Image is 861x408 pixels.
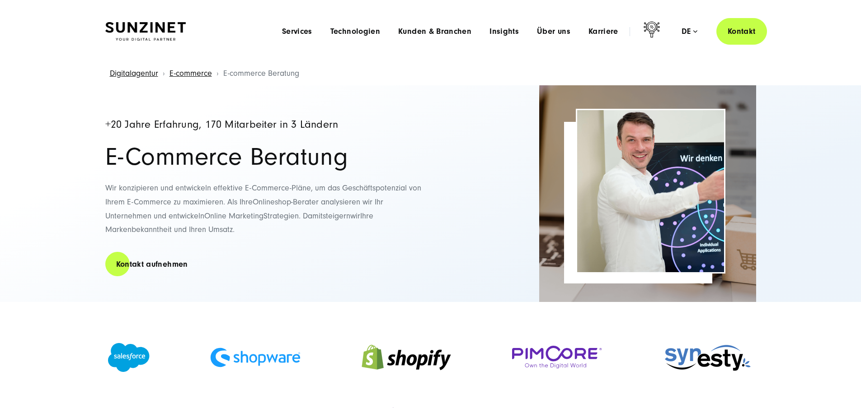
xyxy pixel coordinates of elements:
[105,197,383,221] span: hop-Berater analysieren wir Ihr Unternehmen und entwickeln
[716,18,767,45] a: Kontakt
[323,211,350,221] span: steigern
[588,27,618,36] a: Karriere
[105,22,186,41] img: SUNZINET Full Service Digital Agentur
[210,348,301,367] img: Shopware Partner Agentur - Digitalagentur SUNZINET
[299,211,323,221] span: . Damit
[489,27,519,36] a: Insights
[577,110,724,272] img: E-Commerce Beratung Header | Mitarbeiter erklärt etwas vor einem Bildschirm
[350,211,360,221] span: wir
[223,69,299,78] span: E-commerce Beratung
[663,340,753,375] img: Synesty Agentur - Digitalagentur für Systemintegration und Prozessautomatisierung SUNZINET
[330,27,380,36] a: Technologien
[512,346,602,369] img: Pimcore Partner Agentur - Digitalagentur SUNZINET
[105,183,421,207] span: Wir konzipieren und entwickeln effektive E-Commerce-Pläne, um das Geschäftspotenzial von Ihrem E-...
[282,27,312,36] a: Services
[108,343,150,372] img: Salesforce Partner Agentur - Digitalagentur SUNZINET
[263,211,299,221] span: Strategien
[204,211,263,221] span: Online Marketing
[361,333,452,382] img: Shopify Partner Agentur - Digitalagentur SUNZINET
[253,197,278,207] span: Onlines
[105,119,422,130] h4: +20 Jahre Erfahrung, 170 Mitarbeiter in 3 Ländern
[398,27,471,36] a: Kunden & Branchen
[105,251,199,277] a: Kontakt aufnehmen
[110,69,158,78] a: Digitalagentur
[105,144,422,170] h1: E-Commerce Beratung
[539,85,756,302] img: Full-Service Digitalagentur SUNZINET - E-Commerce Beratung_2
[682,27,697,36] div: de
[537,27,570,36] a: Über uns
[169,69,212,78] a: E-commerce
